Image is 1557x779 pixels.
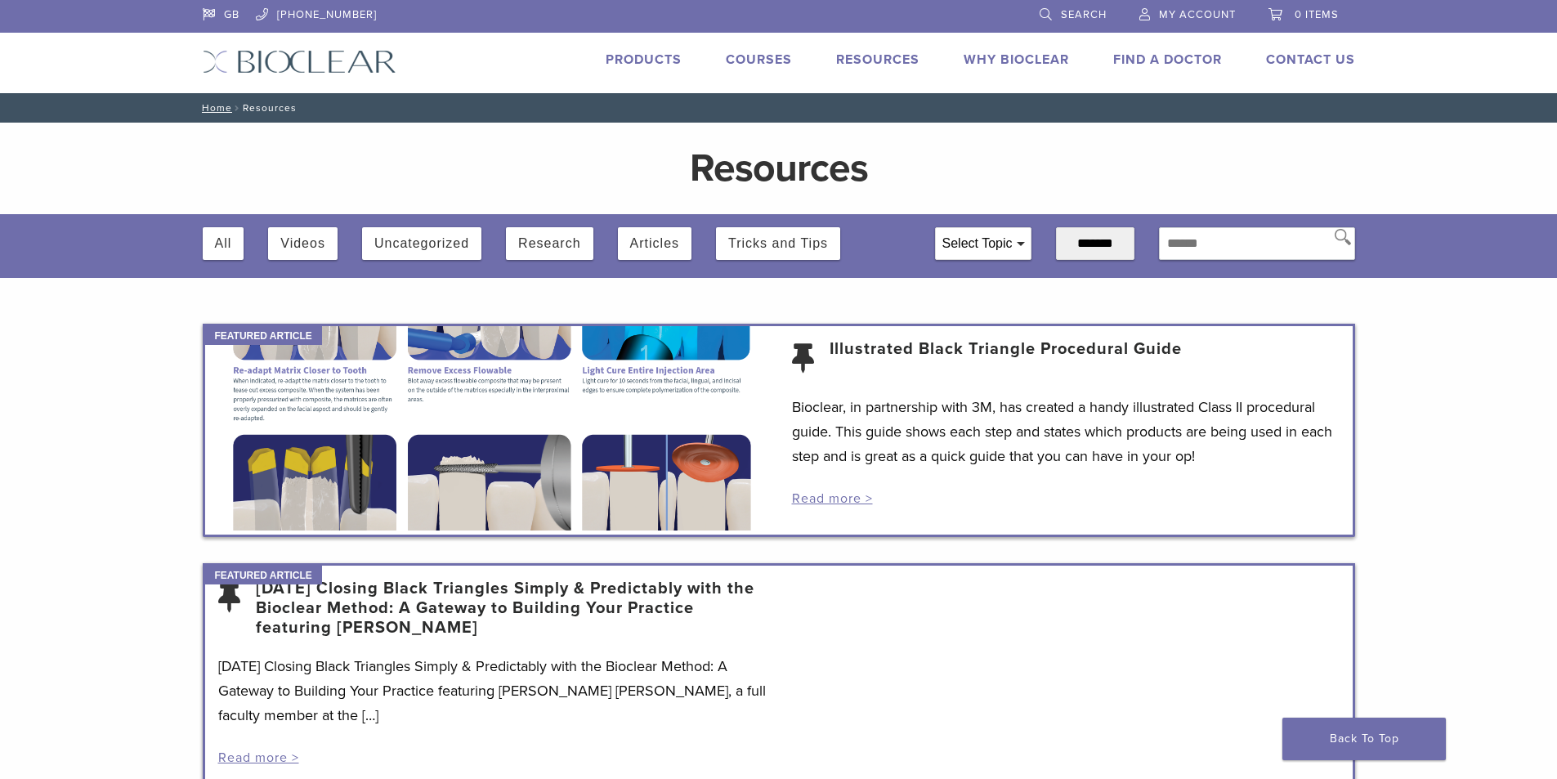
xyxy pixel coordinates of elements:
button: All [215,227,232,260]
a: Contact Us [1266,51,1355,68]
button: Research [518,227,580,260]
button: Tricks and Tips [728,227,828,260]
a: Why Bioclear [964,51,1069,68]
button: Uncategorized [374,227,469,260]
a: Illustrated Black Triangle Procedural Guide [830,339,1182,378]
h1: Resources [399,149,1159,188]
button: Articles [630,227,679,260]
img: Bioclear [203,50,396,74]
p: Bioclear, in partnership with 3M, has created a handy illustrated Class II procedural guide. This... [792,395,1340,468]
span: Search [1061,8,1107,21]
a: Resources [836,51,919,68]
a: Home [197,102,232,114]
a: Back To Top [1282,718,1446,760]
a: Find A Doctor [1113,51,1222,68]
button: Videos [280,227,325,260]
a: Courses [726,51,792,68]
a: Products [606,51,682,68]
nav: Resources [190,93,1367,123]
div: Select Topic [936,228,1031,259]
span: My Account [1159,8,1236,21]
span: / [232,104,243,112]
a: [DATE] Closing Black Triangles Simply & Predictably with the Bioclear Method: A Gateway to Buildi... [256,579,766,638]
a: Read more > [218,750,299,766]
a: Read more > [792,490,873,507]
p: [DATE] Closing Black Triangles Simply & Predictably with the Bioclear Method: A Gateway to Buildi... [218,654,766,728]
span: 0 items [1295,8,1339,21]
